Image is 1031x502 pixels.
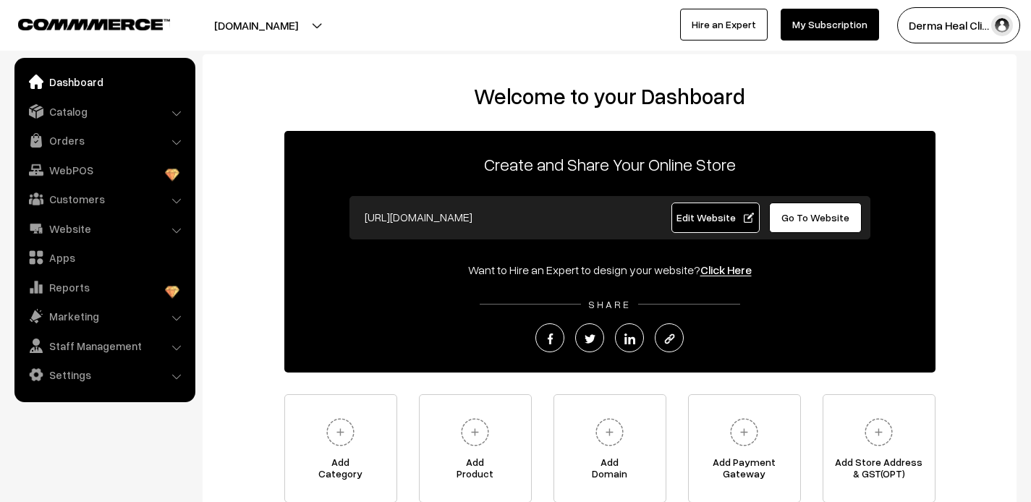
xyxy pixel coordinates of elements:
[897,7,1020,43] button: Derma Heal Cli…
[554,456,666,485] span: Add Domain
[18,157,190,183] a: WebPOS
[321,412,360,452] img: plus.svg
[859,412,899,452] img: plus.svg
[164,7,349,43] button: [DOMAIN_NAME]
[590,412,629,452] img: plus.svg
[284,261,935,278] div: Want to Hire an Expert to design your website?
[991,14,1013,36] img: user
[676,211,754,224] span: Edit Website
[217,83,1002,109] h2: Welcome to your Dashboard
[18,98,190,124] a: Catalog
[18,333,190,359] a: Staff Management
[724,412,764,452] img: plus.svg
[285,456,396,485] span: Add Category
[680,9,768,41] a: Hire an Expert
[18,19,170,30] img: COMMMERCE
[455,412,495,452] img: plus.svg
[18,244,190,271] a: Apps
[769,203,862,233] a: Go To Website
[18,362,190,388] a: Settings
[581,298,638,310] span: SHARE
[420,456,531,485] span: Add Product
[284,151,935,177] p: Create and Share Your Online Store
[781,9,879,41] a: My Subscription
[18,274,190,300] a: Reports
[823,456,935,485] span: Add Store Address & GST(OPT)
[689,456,800,485] span: Add Payment Gateway
[18,186,190,212] a: Customers
[781,211,849,224] span: Go To Website
[18,127,190,153] a: Orders
[18,303,190,329] a: Marketing
[18,216,190,242] a: Website
[671,203,760,233] a: Edit Website
[18,14,145,32] a: COMMMERCE
[700,263,752,277] a: Click Here
[18,69,190,95] a: Dashboard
